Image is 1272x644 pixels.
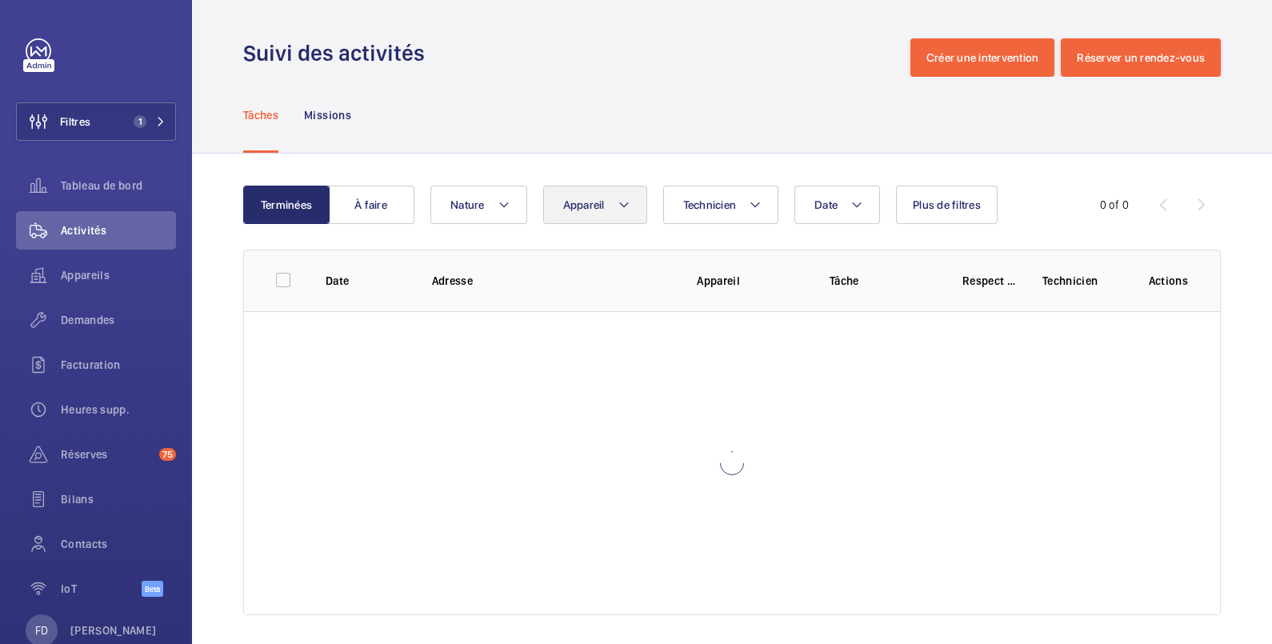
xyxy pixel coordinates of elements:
button: Filtres1 [16,102,176,141]
button: Créer une intervention [910,38,1055,77]
p: Tâche [830,273,937,289]
span: Appareil [563,198,605,211]
p: Respect délai [962,273,1017,289]
p: Technicien [1042,273,1123,289]
p: Missions [304,107,351,123]
p: Appareil [697,273,804,289]
span: Heures supp. [61,402,176,418]
span: Contacts [61,536,176,552]
button: Nature [430,186,527,224]
span: IoT [61,581,142,597]
p: [PERSON_NAME] [70,622,157,638]
p: Date [326,273,406,289]
button: Réserver un rendez-vous [1061,38,1221,77]
span: Bilans [61,491,176,507]
span: Tableau de bord [61,178,176,194]
span: Demandes [61,312,176,328]
span: Réserves [61,446,153,462]
button: Technicien [663,186,779,224]
span: Facturation [61,357,176,373]
div: 0 of 0 [1100,197,1129,213]
span: Activités [61,222,176,238]
p: Tâches [243,107,278,123]
button: Appareil [543,186,647,224]
span: Nature [450,198,485,211]
span: Filtres [60,114,90,130]
span: Plus de filtres [913,198,981,211]
span: Technicien [683,198,737,211]
span: Appareils [61,267,176,283]
span: Date [814,198,838,211]
button: Plus de filtres [896,186,998,224]
button: Terminées [243,186,330,224]
span: Beta [142,581,163,597]
span: 75 [159,448,176,461]
p: FD [35,622,48,638]
p: Adresse [432,273,672,289]
span: 1 [134,115,146,128]
h1: Suivi des activités [243,38,434,68]
button: À faire [328,186,414,224]
button: Date [794,186,880,224]
p: Actions [1149,273,1188,289]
